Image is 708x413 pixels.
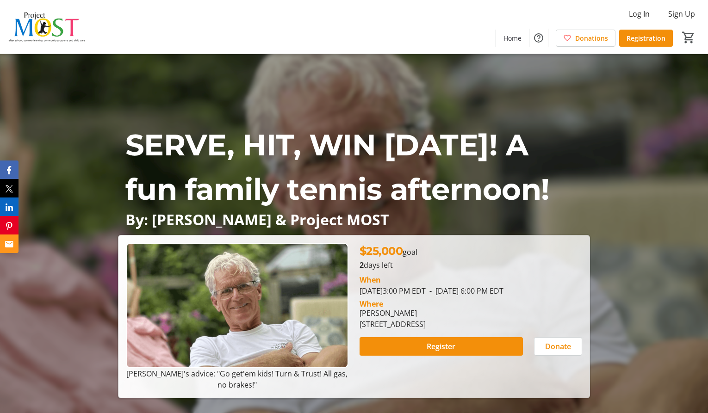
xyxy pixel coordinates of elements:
span: $25,000 [360,244,403,258]
span: 2 [360,260,364,270]
div: When [360,274,381,285]
span: [DATE] 3:00 PM EDT [360,286,426,296]
a: Donations [556,30,615,47]
span: Donations [575,33,608,43]
img: Campaign CTA Media Photo [126,243,348,368]
button: Help [529,29,548,47]
span: Registration [627,33,665,43]
a: Registration [619,30,673,47]
button: Cart [680,29,697,46]
span: Donate [545,341,571,352]
p: SERVE, HIT, WIN [DATE]! A fun family tennis afternoon! [125,123,583,211]
span: [DATE] 6:00 PM EDT [426,286,503,296]
button: Log In [621,6,657,21]
span: Log In [629,8,650,19]
p: By: [PERSON_NAME] & Project MOST [125,211,583,228]
p: goal [360,243,418,259]
div: [PERSON_NAME] [360,308,426,319]
div: [STREET_ADDRESS] [360,319,426,330]
p: days left [360,259,582,271]
div: Where [360,300,383,308]
button: Donate [534,337,582,356]
p: [PERSON_NAME]'s advice: "Go get'em kids! Turn & Trust! All gas, no brakes!" [126,368,348,390]
span: Register [427,341,455,352]
span: - [426,286,435,296]
a: Home [496,30,529,47]
button: Register [360,337,523,356]
img: Project MOST Inc.'s Logo [6,4,88,50]
button: Sign Up [661,6,702,21]
span: Sign Up [668,8,695,19]
span: Home [503,33,522,43]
